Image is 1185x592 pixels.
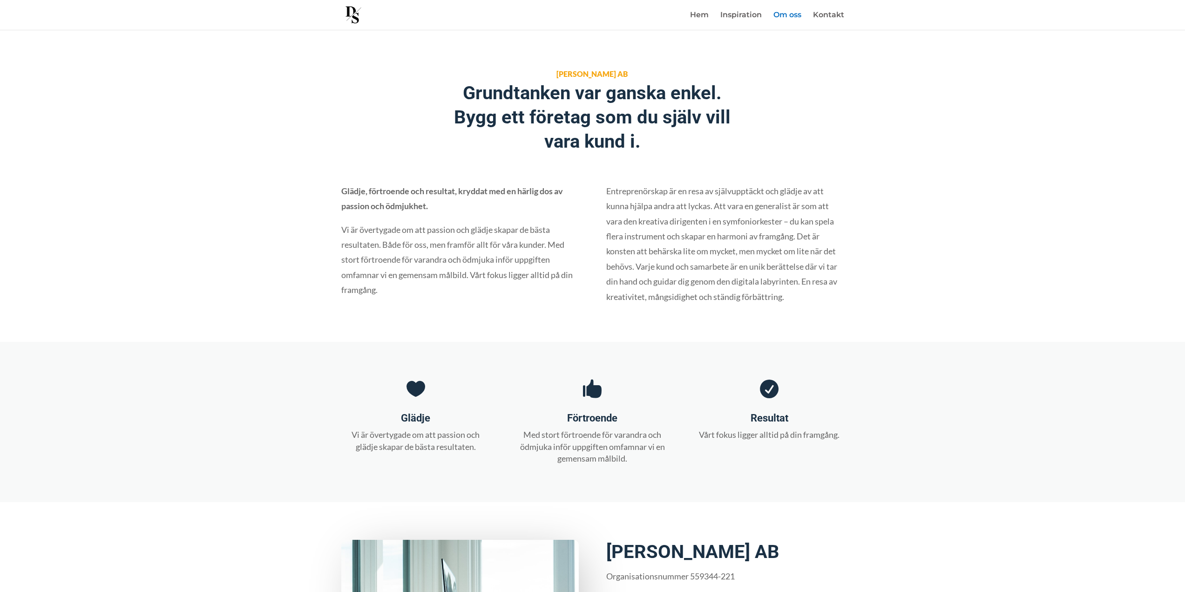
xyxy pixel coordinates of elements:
span: Organisationsnummer 559344-221 [606,571,735,581]
span: Förtroende [567,412,617,424]
span: Resultat [751,412,788,424]
img: Daniel Snygg AB [343,4,364,26]
span:  [406,380,425,398]
a: Hem [690,12,709,30]
a: Om oss [773,12,801,30]
span: Glädje [401,412,430,424]
p: Med stort förtroende för varandra och ödmjuka inför uppgiften omfamnar vi en gemensam målbild. [518,429,667,464]
strong: Glädje, förtroende och resultat, kryddat med en härlig dos av passion och ödmjukhet. [341,186,563,211]
a: Kontakt [813,12,844,30]
a: Inspiration [720,12,762,30]
span: [PERSON_NAME] AB [556,69,628,78]
h2: [PERSON_NAME] AB [606,540,844,569]
span:  [583,380,602,398]
span:  [760,380,779,398]
p: Entreprenörskap är en resa av självupptäckt och glädje av att kunna hjälpa andra att lyckas. Att ... [606,184,844,304]
p: Vi är övertygade om att passion och glädje skapar de bästa resultaten. [341,429,490,452]
span: Vårt fokus ligger alltid på din framgång. [699,429,840,440]
span: Grundtanken var ganska enkel. Bygg ett företag som du själv vill vara kund i. [454,82,731,152]
p: Vi är övertygade om att passion och glädje skapar de bästa resultaten. Både för oss, men framför ... [341,222,579,298]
